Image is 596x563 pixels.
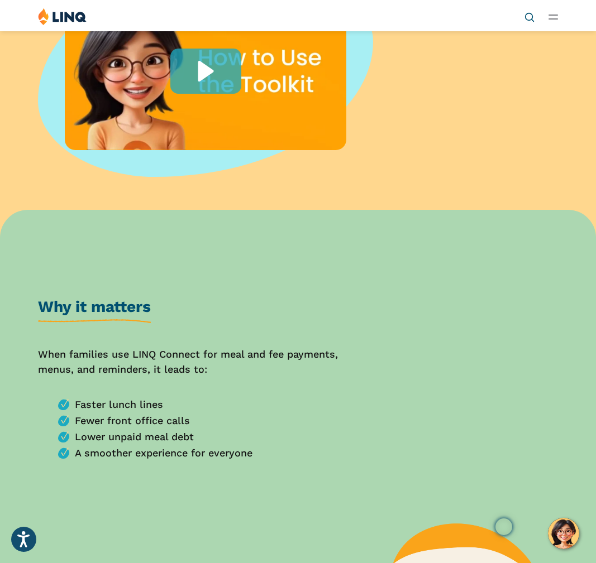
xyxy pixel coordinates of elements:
[548,518,579,549] button: Hello, have a question? Let’s chat.
[525,11,535,21] button: Open Search Bar
[58,413,359,429] li: Fewer front office calls
[58,397,359,413] li: Faster lunch lines
[525,8,535,21] nav: Utility Navigation
[170,49,241,94] div: Play
[58,445,359,461] li: A smoother experience for everyone
[38,297,151,316] strong: Why it matters
[549,11,558,23] button: Open Main Menu
[58,429,359,445] li: Lower unpaid meal debt
[38,8,87,25] img: LINQ | K‑12 Software
[38,347,359,377] p: When families use LINQ Connect for meal and fee payments, menus, and reminders, it leads to:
